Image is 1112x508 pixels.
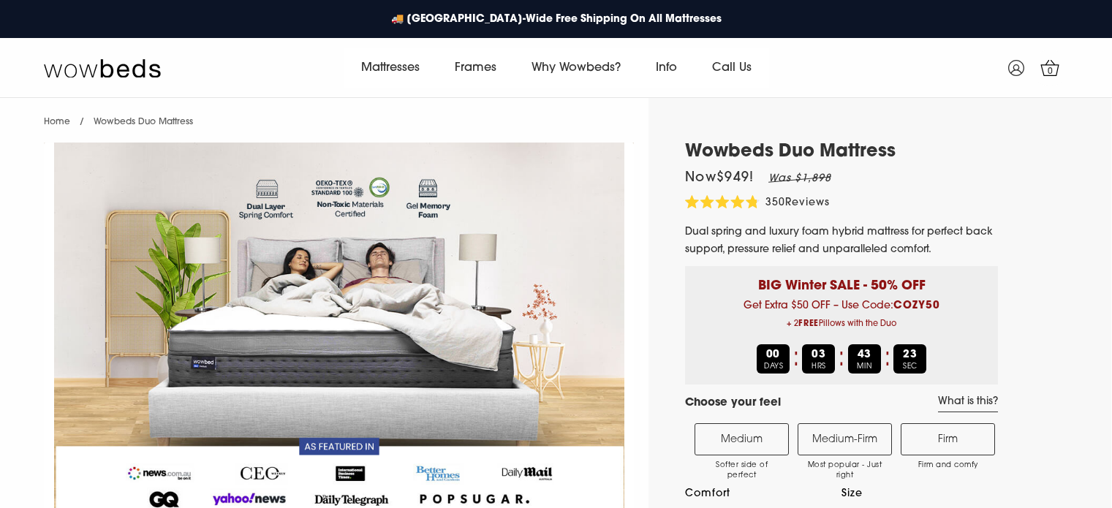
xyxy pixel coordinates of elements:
[696,266,987,296] p: BIG Winter SALE - 50% OFF
[695,423,789,455] label: Medium
[768,173,831,184] em: Was $1,898
[685,395,781,412] h4: Choose your feel
[94,118,193,126] span: Wowbeds Duo Mattress
[437,48,514,88] a: Frames
[757,344,790,374] div: DAYS
[785,197,830,208] span: Reviews
[858,349,872,360] b: 43
[685,227,993,255] span: Dual spring and luxury foam hybrid mattress for perfect back support, pressure relief and unparal...
[901,423,995,455] label: Firm
[685,172,754,185] span: Now $949 !
[703,460,781,481] span: Softer side of perfect
[848,344,881,374] div: MIN
[1043,64,1058,79] span: 0
[685,142,998,163] h1: Wowbeds Duo Mattress
[638,48,695,88] a: Info
[938,395,998,412] a: What is this?
[765,197,785,208] span: 350
[695,48,769,88] a: Call Us
[893,344,926,374] div: SEC
[696,300,987,333] span: Get Extra $50 OFF – Use Code:
[841,485,995,503] label: Size
[903,349,918,360] b: 23
[766,349,781,360] b: 00
[1032,50,1068,86] a: 0
[812,349,826,360] b: 03
[696,315,987,333] span: + 2 Pillows with the Duo
[685,485,839,503] label: Comfort
[798,423,892,455] label: Medium-Firm
[909,460,987,471] span: Firm and comfy
[798,320,819,328] b: FREE
[514,48,638,88] a: Why Wowbeds?
[806,460,884,481] span: Most popular - Just right
[384,4,729,34] a: 🚚 [GEOGRAPHIC_DATA]-Wide Free Shipping On All Mattresses
[344,48,437,88] a: Mattresses
[802,344,835,374] div: HRS
[44,118,70,126] a: Home
[44,98,193,135] nav: breadcrumbs
[44,58,161,78] img: Wow Beds Logo
[893,300,940,311] b: COZY50
[80,118,84,126] span: /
